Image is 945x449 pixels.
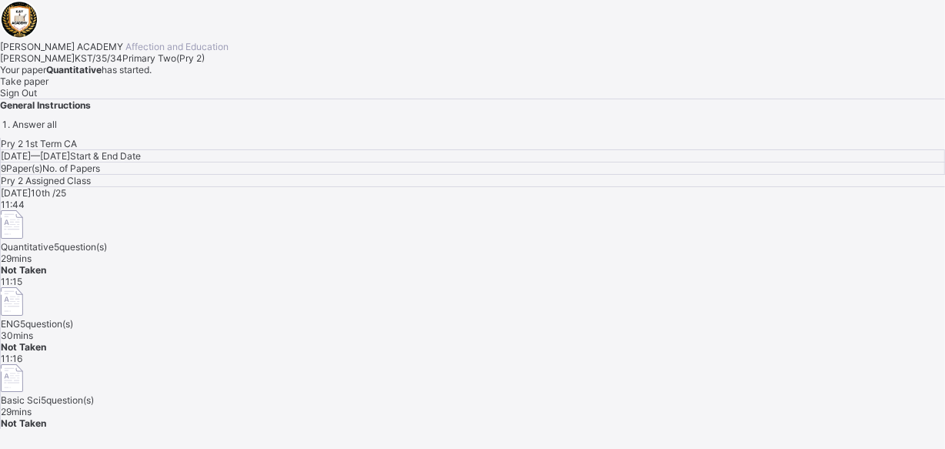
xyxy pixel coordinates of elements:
span: 11:44 [1,199,25,210]
span: 9 Paper(s) [1,163,42,174]
span: Pry 2 [1,175,25,186]
span: Not Taken [1,417,46,429]
b: Quantitative [46,64,102,75]
span: 29 mins [1,253,32,264]
span: Affection and Education [123,41,229,52]
span: [DATE] — [DATE] [1,150,70,162]
span: KST/35/34 [75,52,122,64]
span: 29 mins [1,406,32,417]
span: 5 question(s) [54,241,107,253]
span: 11:16 [1,353,22,364]
span: Primary Two ( Pry 2 ) [122,52,205,64]
span: [DATE] 10th /25 [1,187,66,199]
span: Assigned Class [25,175,91,186]
span: 11:15 [1,276,22,287]
img: take_paper.cd97e1aca70de81545fe8e300f84619e.svg [1,364,23,393]
span: Basic Sci [1,394,41,406]
span: Not Taken [1,264,46,276]
span: Not Taken [1,341,46,353]
span: Answer all [12,119,57,130]
span: 5 question(s) [41,394,94,406]
span: ENG [1,318,20,330]
span: 5 question(s) [20,318,73,330]
img: take_paper.cd97e1aca70de81545fe8e300f84619e.svg [1,287,23,316]
span: Quantitative [1,241,54,253]
span: Start & End Date [70,150,141,162]
span: 30 mins [1,330,33,341]
span: Pry 2 1st Term CA [1,138,77,149]
span: No. of Papers [42,163,100,174]
img: take_paper.cd97e1aca70de81545fe8e300f84619e.svg [1,210,23,239]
